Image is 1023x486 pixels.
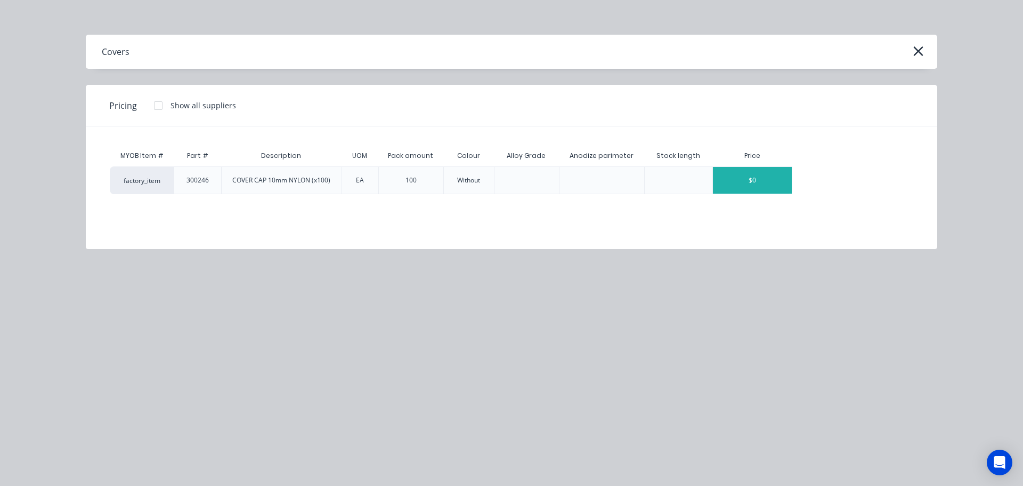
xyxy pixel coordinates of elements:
div: Stock length [648,142,709,169]
div: UOM [344,142,376,169]
div: Colour [449,142,489,169]
div: Price [712,145,792,166]
div: Covers [102,45,129,58]
div: Open Intercom Messenger [987,450,1012,475]
div: Part # [178,142,217,169]
div: 300246 [186,176,209,185]
div: Show all suppliers [170,100,236,111]
div: COVER CAP 10mm NYLON (x100) [232,176,330,185]
div: Anodize parimeter [561,142,642,169]
div: Alloy Grade [498,142,554,169]
span: Pricing [109,99,137,112]
div: MYOB Item # [110,145,174,166]
div: Description [253,142,310,169]
div: factory_item [110,166,174,194]
div: $0 [713,167,792,194]
div: Pack amount [379,142,442,169]
div: Without [457,176,480,185]
div: 100 [405,176,417,185]
div: EA [356,176,364,185]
